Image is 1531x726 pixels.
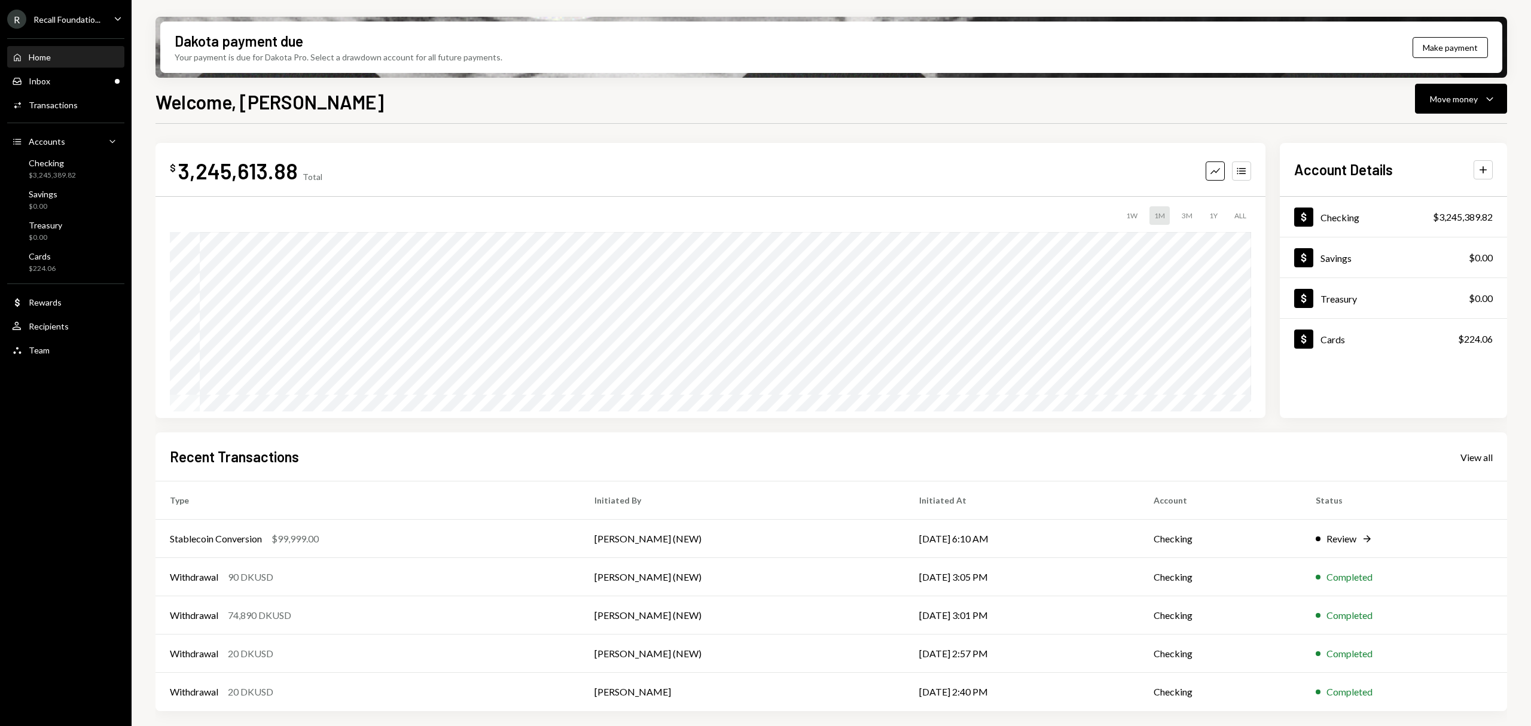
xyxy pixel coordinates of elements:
div: R [7,10,26,29]
a: Accounts [7,130,124,152]
div: Completed [1326,685,1373,699]
td: [DATE] 3:05 PM [905,558,1139,596]
a: Checking$3,245,389.82 [7,154,124,183]
div: View all [1460,452,1493,463]
td: [DATE] 2:40 PM [905,673,1139,711]
div: Dakota payment due [175,31,303,51]
a: Checking$3,245,389.82 [1280,197,1507,237]
div: Move money [1430,93,1478,105]
a: Transactions [7,94,124,115]
h2: Recent Transactions [170,447,299,466]
div: Your payment is due for Dakota Pro. Select a drawdown account for all future payments. [175,51,502,63]
div: Cards [29,251,56,261]
div: Checking [1320,212,1359,223]
td: [PERSON_NAME] (NEW) [580,596,905,635]
div: Savings [1320,252,1352,264]
div: 3,245,613.88 [178,157,298,184]
div: $224.06 [29,264,56,274]
div: $3,245,389.82 [29,170,76,181]
button: Make payment [1413,37,1488,58]
td: [PERSON_NAME] (NEW) [580,520,905,558]
td: [PERSON_NAME] (NEW) [580,558,905,596]
h1: Welcome, [PERSON_NAME] [155,90,384,114]
div: Completed [1326,608,1373,623]
td: [DATE] 3:01 PM [905,596,1139,635]
div: Checking [29,158,76,168]
div: $0.00 [29,233,62,243]
div: 90 DKUSD [228,570,273,584]
td: Checking [1139,635,1301,673]
h2: Account Details [1294,160,1393,179]
a: Cards$224.06 [7,248,124,276]
div: $0.00 [29,202,57,212]
td: [DATE] 2:57 PM [905,635,1139,673]
td: [PERSON_NAME] (NEW) [580,635,905,673]
th: Initiated By [580,481,905,520]
a: Recipients [7,315,124,337]
div: 1Y [1204,206,1222,225]
div: Withdrawal [170,646,218,661]
div: Cards [1320,334,1345,345]
div: $ [170,162,176,174]
div: Accounts [29,136,65,147]
div: 1W [1121,206,1142,225]
a: Savings$0.00 [1280,237,1507,277]
th: Account [1139,481,1301,520]
th: Type [155,481,580,520]
div: Transactions [29,100,78,110]
th: Status [1301,481,1507,520]
div: Recall Foundatio... [33,14,100,25]
div: 1M [1149,206,1170,225]
div: Withdrawal [170,685,218,699]
a: Savings$0.00 [7,185,124,214]
div: 3M [1177,206,1197,225]
div: 20 DKUSD [228,646,273,661]
div: Stablecoin Conversion [170,532,262,546]
div: ALL [1230,206,1251,225]
div: Team [29,345,50,355]
div: 74,890 DKUSD [228,608,291,623]
div: $0.00 [1469,291,1493,306]
div: 20 DKUSD [228,685,273,699]
a: Treasury$0.00 [1280,278,1507,318]
td: [PERSON_NAME] [580,673,905,711]
a: Team [7,339,124,361]
div: Recipients [29,321,69,331]
div: Withdrawal [170,570,218,584]
div: Review [1326,532,1356,546]
a: Home [7,46,124,68]
div: $99,999.00 [272,532,319,546]
td: Checking [1139,520,1301,558]
div: Withdrawal [170,608,218,623]
td: Checking [1139,558,1301,596]
a: Treasury$0.00 [7,216,124,245]
div: $0.00 [1469,251,1493,265]
a: View all [1460,450,1493,463]
div: $224.06 [1458,332,1493,346]
th: Initiated At [905,481,1139,520]
div: Savings [29,189,57,199]
div: Treasury [1320,293,1357,304]
div: Total [303,172,322,182]
div: Completed [1326,570,1373,584]
td: [DATE] 6:10 AM [905,520,1139,558]
div: Completed [1326,646,1373,661]
div: Rewards [29,297,62,307]
a: Rewards [7,291,124,313]
div: Inbox [29,76,50,86]
div: Treasury [29,220,62,230]
td: Checking [1139,596,1301,635]
div: Home [29,52,51,62]
a: Cards$224.06 [1280,319,1507,359]
a: Inbox [7,70,124,91]
div: $3,245,389.82 [1433,210,1493,224]
button: Move money [1415,84,1507,114]
td: Checking [1139,673,1301,711]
